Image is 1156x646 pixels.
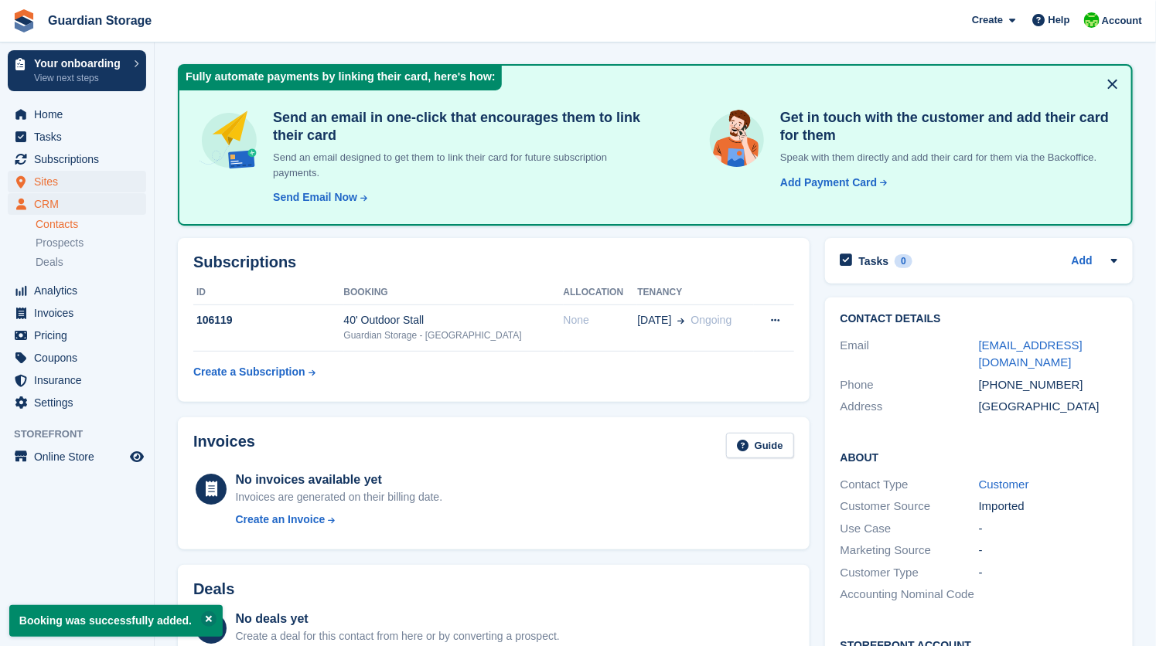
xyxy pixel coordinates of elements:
span: Tasks [34,126,127,148]
a: Deals [36,254,146,270]
img: send-email-b5881ef4c8f827a638e46e229e590028c7e36e3a6c99d2365469aff88783de13.svg [198,109,261,172]
a: menu [8,302,146,324]
div: Create an Invoice [235,512,325,528]
div: 106119 [193,312,344,328]
div: - [979,542,1117,559]
p: View next steps [34,71,126,85]
img: stora-icon-8386f47178a22dfd0bd8f6a31ec36ba5ce8667c1dd55bd0f319d3a0aa187defe.svg [12,9,36,32]
div: Email [841,337,979,372]
h2: Tasks [859,254,889,268]
div: [PHONE_NUMBER] [979,376,1117,394]
span: Subscriptions [34,148,127,170]
a: menu [8,347,146,369]
th: ID [193,280,344,305]
span: Analytics [34,280,127,301]
a: menu [8,104,146,125]
div: Add Payment Card [780,175,877,191]
p: Your onboarding [34,58,126,69]
div: Create a Subscription [193,364,305,380]
a: menu [8,193,146,215]
div: No deals yet [235,610,559,628]
div: - [979,564,1117,582]
a: Prospects [36,235,146,251]
h2: Contact Details [841,313,1117,325]
div: Customer Type [841,564,979,582]
span: Insurance [34,369,127,391]
div: Address [841,398,979,416]
div: [GEOGRAPHIC_DATA] [979,398,1117,416]
a: Contacts [36,217,146,232]
div: Guardian Storage - [GEOGRAPHIC_DATA] [344,328,564,342]
th: Booking [344,280,564,305]
h2: About [841,449,1117,464]
span: Settings [34,392,127,413]
div: Fully automate payments by linking their card, here's how: [179,66,502,90]
span: Deals [36,255,63,270]
p: Send an email designed to get them to link their card for future subscription payments. [267,150,644,180]
h4: Get in touch with the customer and add their card for them [774,109,1113,144]
a: menu [8,392,146,413]
span: Prospects [36,236,84,250]
div: Use Case [841,520,979,538]
a: Your onboarding View next steps [8,50,146,91]
th: Allocation [564,280,638,305]
span: Create [972,12,1003,28]
h2: Subscriptions [193,253,794,271]
div: Send Email Now [273,189,357,206]
th: Tenancy [637,280,753,305]
h2: Invoices [193,433,255,458]
div: Invoices are generated on their billing date. [235,489,442,505]
a: Customer [979,478,1029,491]
span: CRM [34,193,127,215]
p: Booking was successfully added. [9,605,223,637]
div: Customer Source [841,498,979,515]
a: menu [8,325,146,346]
span: Invoices [34,302,127,324]
span: Sites [34,171,127,192]
div: Contact Type [841,476,979,494]
img: Andrew Kinakin [1084,12,1100,28]
span: Account [1102,13,1142,29]
a: menu [8,369,146,391]
h2: Deals [193,580,234,598]
a: Add Payment Card [774,175,888,191]
a: menu [8,280,146,301]
div: Accounting Nominal Code [841,586,979,603]
a: Add [1072,253,1093,270]
div: Marketing Source [841,542,979,559]
a: [EMAIL_ADDRESS][DOMAIN_NAME] [979,338,1083,369]
span: Storefront [14,427,154,442]
a: menu [8,126,146,148]
a: Guardian Storage [42,8,158,33]
a: Guide [726,433,794,458]
a: Create an Invoice [235,512,442,528]
div: 0 [895,254,912,268]
span: Pricing [34,325,127,346]
div: None [564,312,638,328]
span: Home [34,104,127,125]
span: [DATE] [637,312,671,328]
a: Create a Subscription [193,358,315,386]
span: Help [1049,12,1070,28]
div: Imported [979,498,1117,515]
a: menu [8,171,146,192]
a: menu [8,446,146,467]
span: Online Store [34,446,127,467]
div: No invoices available yet [235,471,442,489]
p: Speak with them directly and add their card for them via the Backoffice. [774,150,1113,165]
a: menu [8,148,146,170]
h4: Send an email in one-click that encourages them to link their card [267,109,644,144]
span: Coupons [34,347,127,369]
div: 40' Outdoor Stall [344,312,564,328]
div: Phone [841,376,979,394]
div: - [979,520,1117,538]
a: Preview store [128,447,146,466]
img: get-in-touch-e3e95b6451f4e49772a6039d3abdde126589d6f45a760754adfa51be33bf0f70.svg [706,109,768,171]
span: Ongoing [691,314,732,326]
div: Create a deal for this contact from here or by converting a prospect. [235,628,559,644]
